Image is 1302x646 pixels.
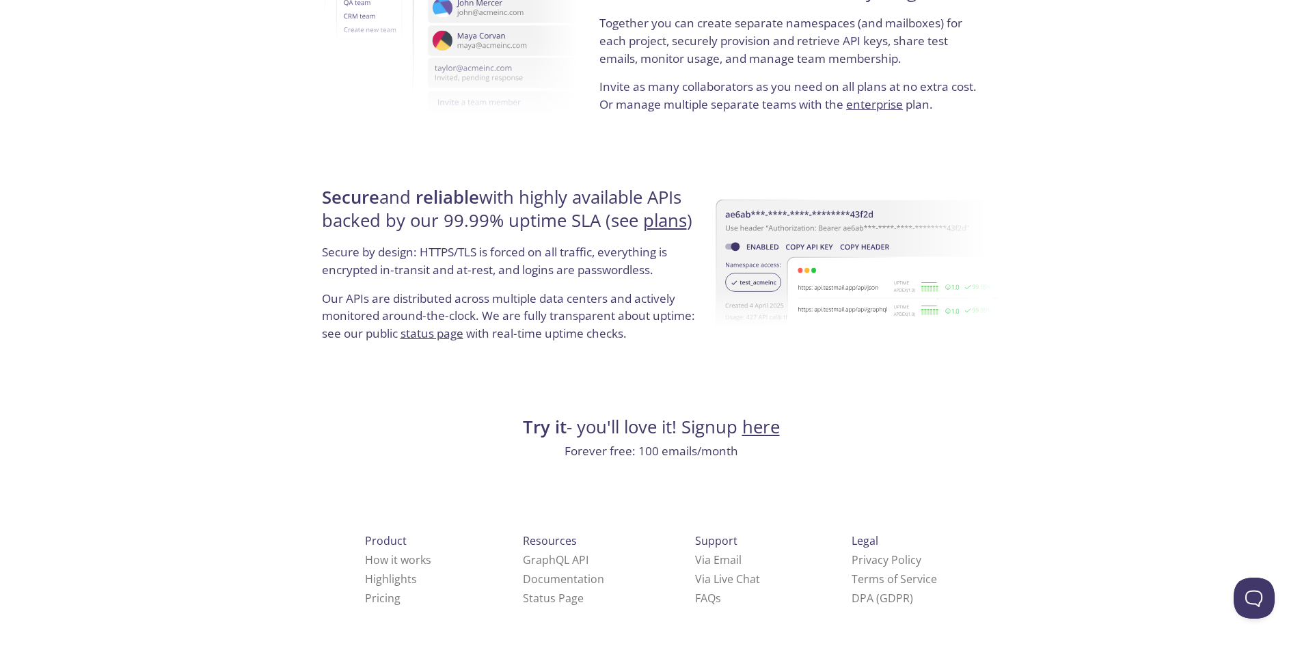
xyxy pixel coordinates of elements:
[695,571,760,587] a: Via Live Chat
[365,552,431,567] a: How it works
[742,415,780,439] a: here
[716,157,997,376] img: uptime
[852,552,921,567] a: Privacy Policy
[401,325,463,341] a: status page
[322,186,703,244] h4: and with highly available APIs backed by our 99.99% uptime SLA (see )
[416,185,479,209] strong: reliable
[523,415,567,439] strong: Try it
[852,533,878,548] span: Legal
[365,571,417,587] a: Highlights
[599,78,980,113] p: Invite as many collaborators as you need on all plans at no extra cost. Or manage multiple separa...
[695,533,737,548] span: Support
[695,591,721,606] a: FAQ
[365,533,407,548] span: Product
[599,14,980,78] p: Together you can create separate namespaces (and mailboxes) for each project, securely provision ...
[852,591,913,606] a: DPA (GDPR)
[523,552,588,567] a: GraphQL API
[523,533,577,548] span: Resources
[852,571,937,587] a: Terms of Service
[365,591,401,606] a: Pricing
[318,416,985,439] h4: - you'll love it! Signup
[523,591,584,606] a: Status Page
[322,185,379,209] strong: Secure
[643,208,687,232] a: plans
[322,290,703,353] p: Our APIs are distributed across multiple data centers and actively monitored around-the-clock. We...
[695,552,742,567] a: Via Email
[523,571,604,587] a: Documentation
[1234,578,1275,619] iframe: Help Scout Beacon - Open
[846,96,903,112] a: enterprise
[322,243,703,289] p: Secure by design: HTTPS/TLS is forced on all traffic, everything is encrypted in-transit and at-r...
[318,442,985,460] p: Forever free: 100 emails/month
[716,591,721,606] span: s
